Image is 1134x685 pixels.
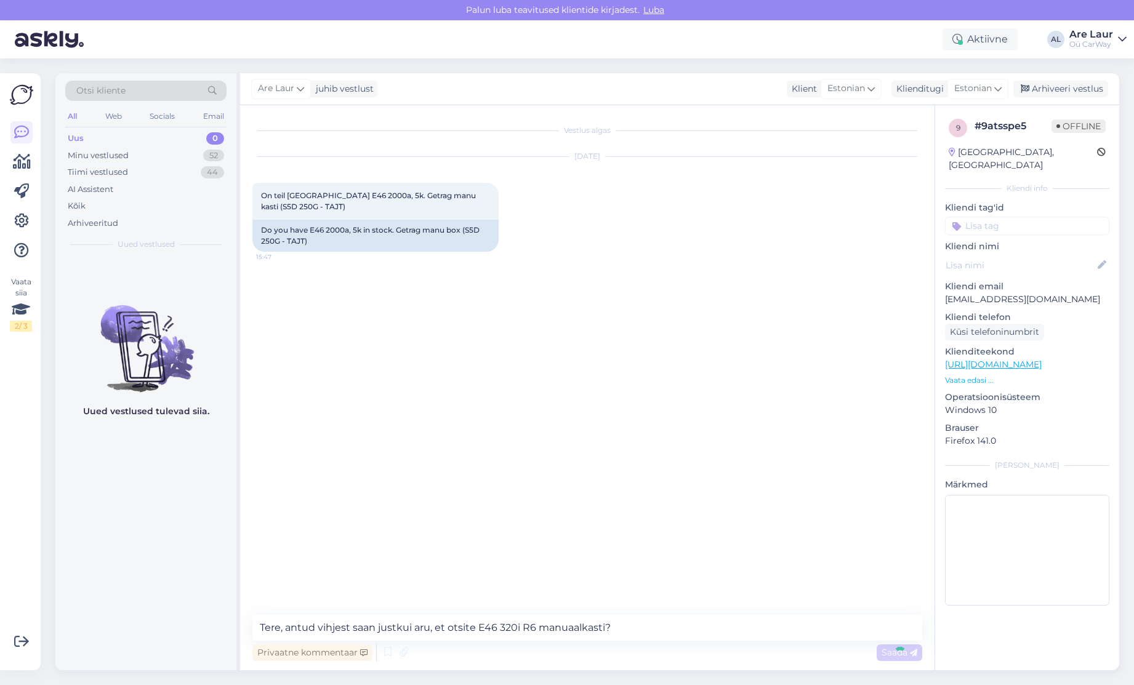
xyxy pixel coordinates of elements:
div: Kõik [68,200,86,212]
div: # 9atsspe5 [975,119,1052,134]
div: 52 [203,150,224,162]
div: juhib vestlust [311,82,374,95]
div: AI Assistent [68,183,113,196]
span: 9 [956,123,960,132]
input: Lisa nimi [946,258,1095,272]
div: Email [201,108,227,124]
div: Klienditugi [891,82,944,95]
span: Estonian [827,82,865,95]
div: Oü CarWay [1069,39,1113,49]
div: 2 / 3 [10,321,32,332]
div: Kliendi info [945,183,1109,194]
div: Are Laur [1069,30,1113,39]
p: Märkmed [945,478,1109,491]
p: Windows 10 [945,404,1109,417]
div: Küsi telefoninumbrit [945,324,1044,340]
p: Firefox 141.0 [945,435,1109,447]
p: Kliendi tag'id [945,201,1109,214]
p: Uued vestlused tulevad siia. [83,405,209,418]
div: [PERSON_NAME] [945,460,1109,471]
div: Aktiivne [943,28,1018,50]
div: 44 [201,166,224,178]
p: Kliendi email [945,280,1109,293]
div: 0 [206,132,224,145]
div: Web [103,108,124,124]
div: Uus [68,132,84,145]
img: No chats [55,283,236,394]
span: Offline [1052,119,1106,133]
p: Kliendi telefon [945,311,1109,324]
p: [EMAIL_ADDRESS][DOMAIN_NAME] [945,293,1109,306]
p: Kliendi nimi [945,240,1109,253]
div: Arhiveeritud [68,217,118,230]
input: Lisa tag [945,217,1109,235]
span: On teil [GEOGRAPHIC_DATA] E46 2000a, 5k. Getrag manu kasti (S5D 250G - TAJT) [261,191,478,211]
span: Are Laur [258,82,294,95]
div: Vaata siia [10,276,32,332]
p: Brauser [945,422,1109,435]
div: Do you have E46 2000a, 5k in stock. Getrag manu box (S5D 250G - TAJT) [252,220,499,252]
p: Vaata edasi ... [945,375,1109,386]
span: Uued vestlused [118,239,175,250]
span: Luba [640,4,668,15]
div: AL [1047,31,1064,48]
a: Are LaurOü CarWay [1069,30,1127,49]
div: Socials [147,108,177,124]
div: [GEOGRAPHIC_DATA], [GEOGRAPHIC_DATA] [949,146,1097,172]
div: Arhiveeri vestlus [1013,81,1108,97]
a: [URL][DOMAIN_NAME] [945,359,1042,370]
p: Klienditeekond [945,345,1109,358]
img: Askly Logo [10,83,33,106]
div: Klient [787,82,817,95]
p: Operatsioonisüsteem [945,391,1109,404]
div: Tiimi vestlused [68,166,128,178]
div: Vestlus algas [252,125,922,136]
span: 15:47 [256,252,302,262]
span: Otsi kliente [76,84,126,97]
div: [DATE] [252,151,922,162]
span: Estonian [954,82,992,95]
div: Minu vestlused [68,150,129,162]
div: All [65,108,79,124]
